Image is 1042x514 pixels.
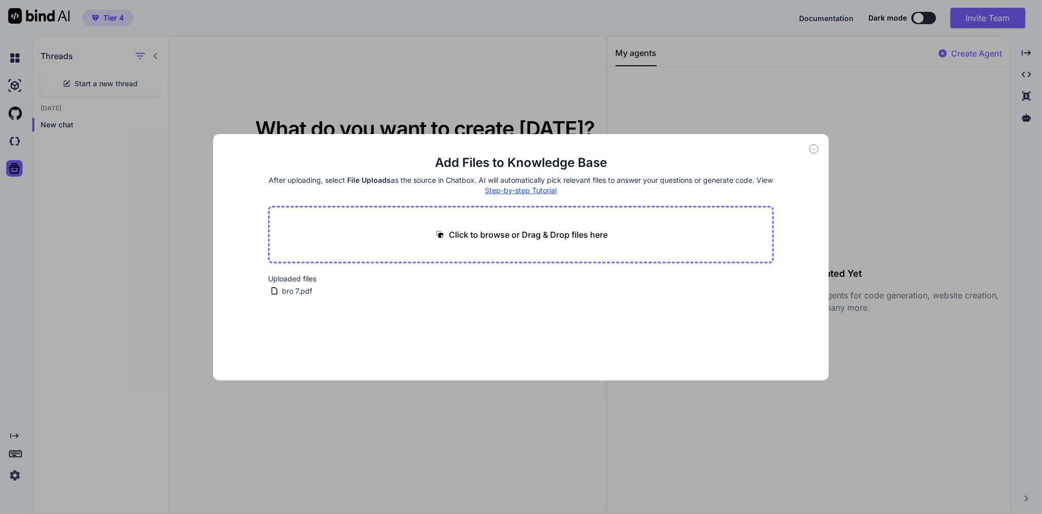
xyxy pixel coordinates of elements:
[268,175,774,196] h4: After uploading, select as the source in Chatbox. AI will automatically pick relevant files to an...
[485,186,557,195] span: Step-by-step Tutorial
[268,155,774,171] h2: Add Files to Knowledge Base
[268,274,774,284] h2: Uploaded files
[348,176,391,184] span: File Uploads
[449,229,608,241] p: Click to browse or Drag & Drop files here
[281,285,313,297] span: bro 7.pdf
